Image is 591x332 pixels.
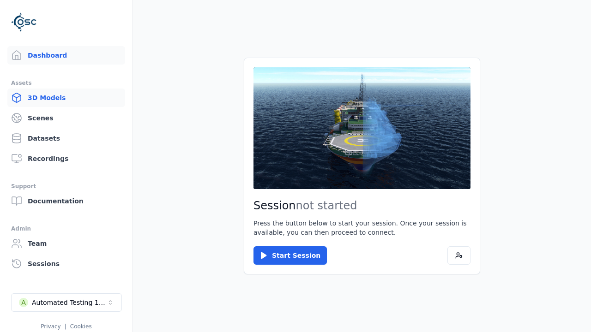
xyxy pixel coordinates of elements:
a: Cookies [70,323,92,330]
div: A [19,298,28,307]
p: Press the button below to start your session. Once your session is available, you can then procee... [253,219,470,237]
span: not started [296,199,357,212]
a: Scenes [7,109,125,127]
div: Admin [11,223,121,234]
a: Documentation [7,192,125,210]
div: Support [11,181,121,192]
a: Recordings [7,149,125,168]
a: Datasets [7,129,125,148]
a: Privacy [41,323,60,330]
div: Automated Testing 1 - Playwright [32,298,107,307]
button: Select a workspace [11,293,122,312]
a: Sessions [7,255,125,273]
h2: Session [253,198,470,213]
img: Logo [11,9,37,35]
button: Start Session [253,246,327,265]
a: Team [7,234,125,253]
a: Dashboard [7,46,125,65]
span: | [65,323,66,330]
a: 3D Models [7,89,125,107]
div: Assets [11,77,121,89]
